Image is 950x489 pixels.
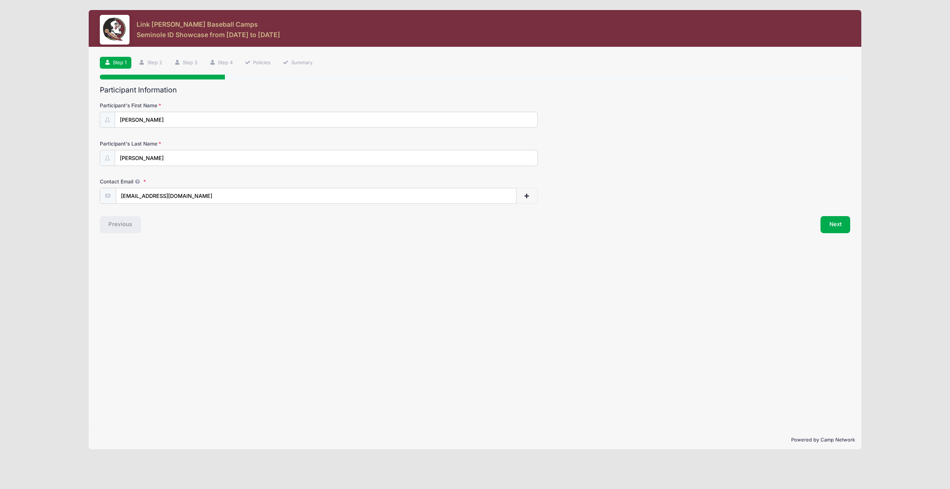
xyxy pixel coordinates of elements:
input: Participant's First Name [115,112,538,128]
a: Policies [240,57,276,69]
a: Summary [278,57,317,69]
h3: Seminole ID Showcase from [DATE] to [DATE] [137,31,280,39]
input: Participant's Last Name [115,150,538,166]
label: Contact Email [100,178,350,185]
input: email@email.com [116,188,517,204]
a: Step 4 [204,57,237,69]
a: Step 3 [169,57,202,69]
h2: Participant Information [100,86,851,94]
button: Next [820,216,851,233]
h3: Link [PERSON_NAME] Baseball Camps [137,20,280,28]
a: Step 1 [100,57,132,69]
a: Step 2 [134,57,167,69]
p: Powered by Camp Network [95,436,855,444]
label: Participant's Last Name [100,140,350,147]
label: Participant's First Name [100,102,350,109]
